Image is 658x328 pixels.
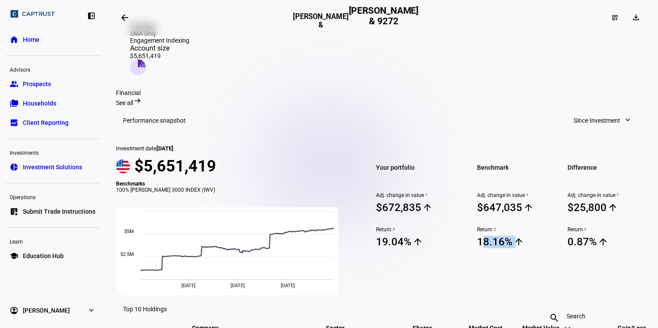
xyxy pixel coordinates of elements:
a: bid_landscapeClient Reporting [5,114,100,131]
a: groupProspects [5,75,100,93]
span: See all [116,99,133,106]
div: Investment date [116,145,351,152]
sup: 2 [583,226,586,233]
mat-icon: arrow_upward [598,237,608,247]
span: Education Hub [23,251,64,260]
span: $5,651,419 [134,157,216,175]
span: Home [23,35,40,44]
eth-mat-symbol: group [10,80,18,88]
mat-icon: arrow_upward [513,237,524,247]
span: Client Reporting [23,118,69,127]
span: [DATE] [156,145,174,152]
div: Engagement Indexing [130,37,189,44]
a: folder_copyHouseholds [5,95,100,112]
div: Benchmarks [116,181,351,187]
mat-icon: arrow_right_alt [133,96,142,105]
span: Return [376,226,456,233]
span: [DATE] [181,283,195,288]
span: Adj. change in value [477,192,557,198]
span: Submit Trade Instructions [23,207,95,216]
span: Since Investment [574,112,620,129]
eth-mat-symbol: expand_more [87,306,96,315]
span: $25,800 [568,201,647,214]
span: Return [477,226,557,233]
div: 100% [PERSON_NAME] 3000 INDEX (IWV) [116,187,351,193]
eth-mat-symbol: folder_copy [10,99,18,108]
div: Account size [130,44,189,52]
sup: 1 [615,192,619,198]
div: $5,651,419 [130,52,189,59]
span: Return [568,226,647,233]
eth-mat-symbol: account_circle [10,306,18,315]
mat-icon: arrow_upward [422,202,432,213]
span: Investment Solutions [23,163,82,171]
span: 0.87% [568,235,647,248]
sup: 1 [423,192,427,198]
eth-mat-symbol: bid_landscape [10,118,18,127]
span: [PERSON_NAME] [23,306,70,315]
sup: 2 [391,226,394,233]
div: Learn [5,235,100,247]
mat-icon: arrow_upward [607,202,618,213]
div: Financial [116,89,647,96]
a: homeHome [5,31,100,48]
eth-mat-symbol: pie_chart [10,163,18,171]
sup: 1 [525,192,528,198]
input: Search [567,313,618,320]
span: Adj. change in value [568,192,647,198]
h2: [PERSON_NAME] & 9272 [348,5,419,30]
div: Investments [5,146,100,158]
mat-icon: arrow_upward [523,202,534,213]
h3: Performance snapshot [123,117,186,124]
text: $5M [124,229,134,234]
eth-mat-symbol: home [10,35,18,44]
div: Operations [5,190,100,203]
eth-data-table-title: Top 10 Holdings [123,306,167,313]
h3: [PERSON_NAME] & [293,12,348,29]
eth-mat-symbol: list_alt_add [10,207,18,216]
span: $647,035 [477,201,557,214]
span: Households [23,99,56,108]
button: Since Investment [565,112,640,129]
sup: 2 [492,226,496,233]
span: Your portfolio [376,161,456,174]
span: Benchmark [477,161,557,174]
mat-icon: arrow_upward [412,237,423,247]
mat-icon: download [632,13,640,22]
span: [DATE] [231,283,245,288]
text: $2.5M [120,251,134,257]
span: Prospects [23,80,51,88]
div: $672,835 [376,201,421,214]
span: 18.16% [477,235,557,248]
a: pie_chartInvestment Solutions [5,158,100,176]
mat-icon: expand_more [623,116,632,124]
mat-icon: dashboard_customize [611,14,618,21]
mat-icon: search [544,313,565,323]
mat-icon: arrow_backwards [119,12,130,23]
span: [DATE] [281,283,295,288]
div: Advisors [5,63,100,75]
eth-mat-symbol: left_panel_close [87,11,96,20]
span: 19.04% [376,235,456,248]
span: Adj. change in value [376,192,456,198]
eth-mat-symbol: school [10,251,18,260]
span: Difference [568,161,647,174]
